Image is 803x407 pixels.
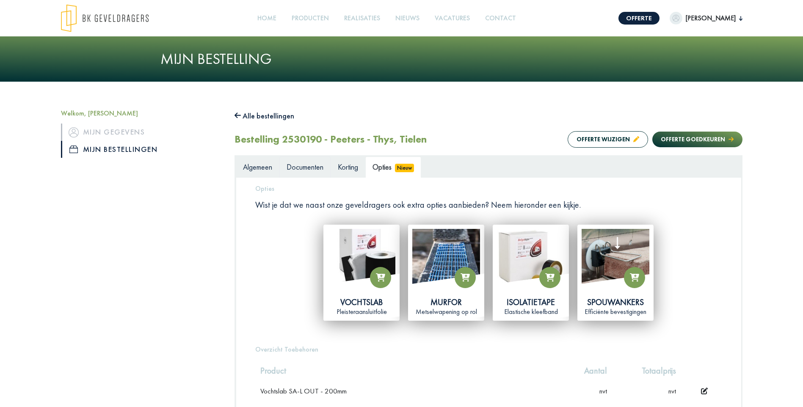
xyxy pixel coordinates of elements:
[328,229,395,297] img: vochtslab.jpg
[561,360,612,381] th: Aantal
[412,308,480,316] div: Metselwapening op rol
[412,297,480,308] div: Murfor
[328,308,395,316] div: Pleisteraansluitfolie
[328,297,395,308] div: Vochtslab
[254,9,280,28] a: Home
[260,386,556,396] div: Vochtslab SA-L OUT - 200mm
[61,141,222,158] a: iconMijn bestellingen
[255,360,561,381] th: Product
[69,146,78,153] img: icon
[582,308,649,316] div: Efficiënte bevestigingen
[236,157,741,177] ul: Tabs
[235,133,427,146] h2: Bestelling 2530190 - Peeters - Thys, Tielen
[612,360,681,381] th: Totaalprijs
[160,50,643,68] h1: Mijn bestelling
[287,162,323,172] span: Documenten
[670,12,682,25] img: dummypic.png
[61,4,149,32] img: logo
[670,12,742,25] button: [PERSON_NAME]
[392,9,423,28] a: Nieuws
[373,162,392,172] span: Opties
[599,386,607,396] span: nvt
[243,162,272,172] span: Algemeen
[61,124,222,140] a: iconMijn gegevens
[582,297,649,308] div: Spouwankers
[497,229,565,297] img: isolatietape.jpg
[412,229,480,297] img: murfor.jpg
[652,132,742,147] button: Offerte goedkeuren
[255,184,722,192] h5: Opties
[61,109,222,117] h5: Welkom, [PERSON_NAME]
[235,109,295,123] button: Alle bestellingen
[431,9,473,28] a: Vacatures
[612,381,681,401] td: nvt
[69,127,79,137] img: icon
[255,199,722,210] p: Wist je dat we naast onze geveldragers ook extra opties aanbieden? Neem hieronder een kijkje.
[682,13,739,23] span: [PERSON_NAME]
[255,345,722,353] h5: Overzicht Toebehoren
[497,297,565,308] div: Isolatietape
[338,162,358,172] span: Korting
[618,12,660,25] a: Offerte
[568,131,648,148] button: Offerte wijzigen
[497,308,565,316] div: Elastische kleefband
[395,164,414,172] span: Nieuw
[288,9,332,28] a: Producten
[482,9,519,28] a: Contact
[341,9,384,28] a: Realisaties
[582,229,649,297] img: spouwankers.png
